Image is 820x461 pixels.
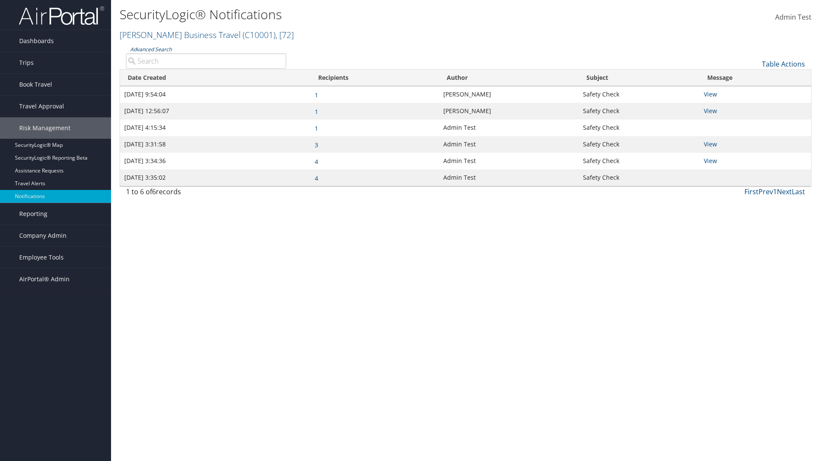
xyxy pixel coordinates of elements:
[120,120,310,136] td: [DATE] 4:15:34
[19,6,104,26] img: airportal-logo.png
[243,29,275,41] span: ( C10001 )
[19,247,64,268] span: Employee Tools
[152,187,156,196] span: 6
[439,169,579,186] td: Admin Test
[19,96,64,117] span: Travel Approval
[19,225,67,246] span: Company Admin
[126,53,286,69] input: Advanced Search
[775,12,811,22] span: Admin Test
[315,108,318,116] a: 1
[120,169,310,186] td: [DATE] 3:35:02
[704,107,717,115] a: View
[773,187,777,196] a: 1
[19,30,54,52] span: Dashboards
[700,70,811,86] th: Message: activate to sort column ascending
[775,4,811,31] a: Admin Test
[579,153,700,169] td: Safety Check
[310,70,439,86] th: Recipients: activate to sort column ascending
[744,187,758,196] a: First
[315,91,318,99] a: 1
[275,29,294,41] span: , [ 72 ]
[315,174,318,182] a: 4
[704,157,717,165] a: View
[439,153,579,169] td: Admin Test
[19,74,52,95] span: Book Travel
[439,136,579,153] td: Admin Test
[120,103,310,120] td: [DATE] 12:56:07
[439,86,579,103] td: [PERSON_NAME]
[315,141,318,149] a: 3
[579,169,700,186] td: Safety Check
[777,187,792,196] a: Next
[439,120,579,136] td: Admin Test
[579,86,700,103] td: Safety Check
[120,153,310,169] td: [DATE] 3:34:36
[120,136,310,153] td: [DATE] 3:31:58
[579,103,700,120] td: Safety Check
[704,90,717,98] a: View
[19,52,34,73] span: Trips
[120,29,294,41] a: [PERSON_NAME] Business Travel
[704,140,717,148] a: View
[126,187,286,201] div: 1 to 6 of records
[758,187,773,196] a: Prev
[439,70,579,86] th: Author: activate to sort column ascending
[19,203,47,225] span: Reporting
[579,136,700,153] td: Safety Check
[439,103,579,120] td: [PERSON_NAME]
[579,120,700,136] td: Safety Check
[19,117,70,139] span: Risk Management
[792,187,805,196] a: Last
[579,70,700,86] th: Subject: activate to sort column ascending
[130,46,172,53] a: Advanced Search
[120,86,310,103] td: [DATE] 9:54:04
[19,268,70,290] span: AirPortal® Admin
[120,70,310,86] th: Date Created: activate to sort column ascending
[315,158,318,166] a: 4
[762,59,805,69] a: Table Actions
[315,124,318,132] a: 1
[120,6,581,23] h1: SecurityLogic® Notifications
